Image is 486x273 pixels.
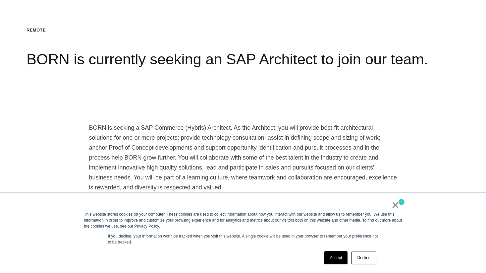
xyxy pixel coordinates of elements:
a: × [392,202,400,208]
h2: BORN is currently seeking an SAP Architect to join our team. [27,49,459,69]
li: Remote [27,27,46,34]
div: This website stores cookies on your computer. These cookies are used to collect information about... [84,211,402,229]
p: If you decline, your information won’t be tracked when you visit this website. A single cookie wi... [108,233,378,245]
a: Accept [324,251,348,264]
a: Decline [351,251,376,264]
